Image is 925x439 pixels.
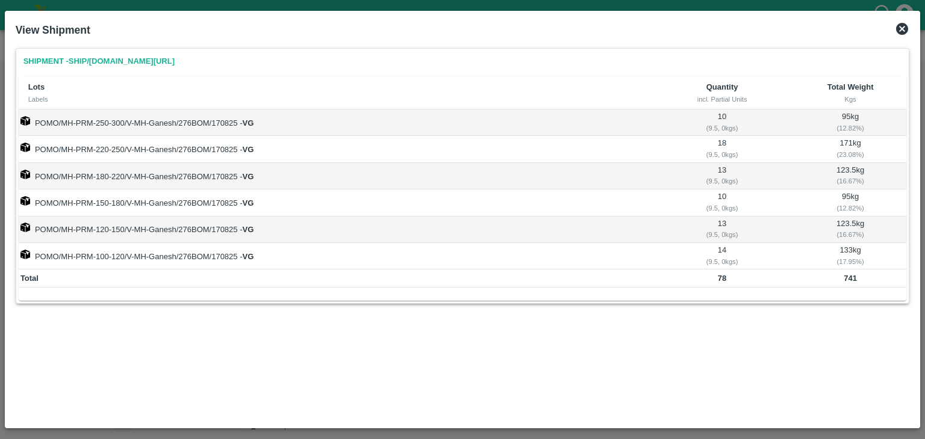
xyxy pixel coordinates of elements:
[652,229,792,240] div: ( 9.5, 0 kgs)
[718,274,726,283] b: 78
[794,216,906,243] td: 123.5 kg
[20,116,30,126] img: box
[652,123,792,134] div: ( 9.5, 0 kgs)
[794,189,906,216] td: 95 kg
[650,163,794,189] td: 13
[243,252,254,261] strong: VG
[19,163,650,189] td: POMO/MH-PRM-180-220/V-MH-Ganesh/276BOM/170825 -
[20,170,30,179] img: box
[20,250,30,259] img: box
[243,172,254,181] strong: VG
[804,94,897,105] div: Kgs
[796,256,905,267] div: ( 17.95 %)
[19,109,650,136] td: POMO/MH-PRM-250-300/V-MH-Ganesh/276BOM/170825 -
[650,216,794,243] td: 13
[650,136,794,162] td: 18
[20,274,39,283] b: Total
[243,225,254,234] strong: VG
[20,143,30,152] img: box
[650,243,794,269] td: 14
[796,203,905,213] div: ( 12.82 %)
[794,163,906,189] td: 123.5 kg
[28,94,641,105] div: Labels
[796,149,905,160] div: ( 23.08 %)
[28,82,45,91] b: Lots
[794,109,906,136] td: 95 kg
[796,229,905,240] div: ( 16.67 %)
[20,223,30,232] img: box
[243,198,254,207] strong: VG
[706,82,738,91] b: Quantity
[650,109,794,136] td: 10
[652,149,792,160] div: ( 9.5, 0 kgs)
[19,243,650,269] td: POMO/MH-PRM-100-120/V-MH-Ganesh/276BOM/170825 -
[243,145,254,154] strong: VG
[794,243,906,269] td: 133 kg
[796,123,905,134] div: ( 12.82 %)
[659,94,785,105] div: incl. Partial Units
[16,24,90,36] b: View Shipment
[796,176,905,186] div: ( 16.67 %)
[243,118,254,127] strong: VG
[19,51,179,72] a: Shipment -SHIP/[DOMAIN_NAME][URL]
[19,216,650,243] td: POMO/MH-PRM-120-150/V-MH-Ganesh/276BOM/170825 -
[652,256,792,267] div: ( 9.5, 0 kgs)
[652,176,792,186] div: ( 9.5, 0 kgs)
[20,196,30,206] img: box
[19,136,650,162] td: POMO/MH-PRM-220-250/V-MH-Ganesh/276BOM/170825 -
[19,189,650,216] td: POMO/MH-PRM-150-180/V-MH-Ganesh/276BOM/170825 -
[652,203,792,213] div: ( 9.5, 0 kgs)
[844,274,857,283] b: 741
[650,189,794,216] td: 10
[827,82,874,91] b: Total Weight
[794,136,906,162] td: 171 kg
